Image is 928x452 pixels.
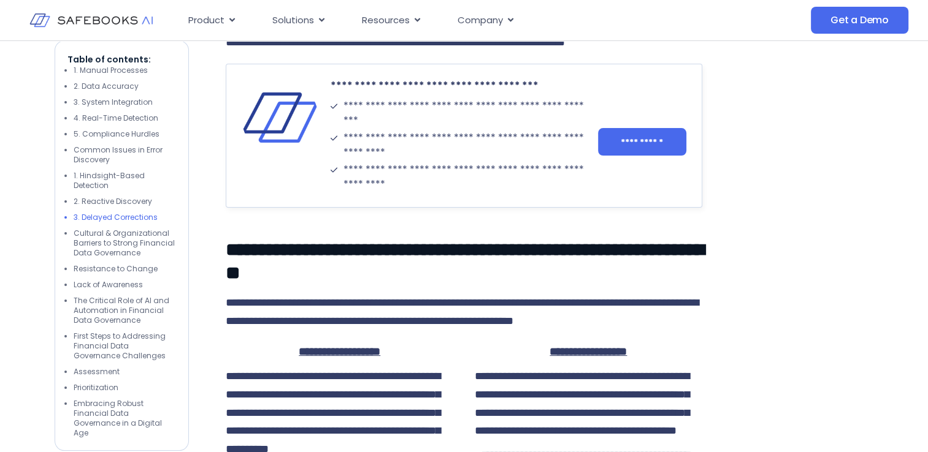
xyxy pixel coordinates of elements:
[188,13,224,28] span: Product
[74,332,177,361] li: First Steps to Addressing Financial Data Governance Challenges
[74,114,177,124] li: 4. Real-Time Detection
[830,14,889,26] span: Get a Demo
[178,9,706,32] nav: Menu
[74,367,177,377] li: Assessment
[74,82,177,92] li: 2. Data Accuracy
[74,213,177,223] li: 3. Delayed Corrections
[74,281,177,290] li: Lack of Awareness
[362,13,410,28] span: Resources
[67,54,177,66] p: Table of contents:
[74,146,177,165] li: Common Issues in Error Discovery
[74,296,177,326] li: The Critical Role of AI and Automation in Financial Data Governance
[74,229,177,258] li: Cultural & Organizational Barriers to Strong Financial Data Governance
[74,265,177,274] li: Resistance to Change
[74,171,177,191] li: 1. Hindsight-Based Detection
[458,13,503,28] span: Company
[74,130,177,140] li: 5. Compliance Hurdles
[811,7,908,34] a: Get a Demo
[74,197,177,207] li: 2. Reactive Discovery
[272,13,314,28] span: Solutions
[178,9,706,32] div: Menu Toggle
[74,66,177,76] li: 1. Manual Processes
[74,399,177,439] li: Embracing Robust Financial Data Governance in a Digital Age
[74,98,177,108] li: 3. System Integration
[74,383,177,393] li: Prioritization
